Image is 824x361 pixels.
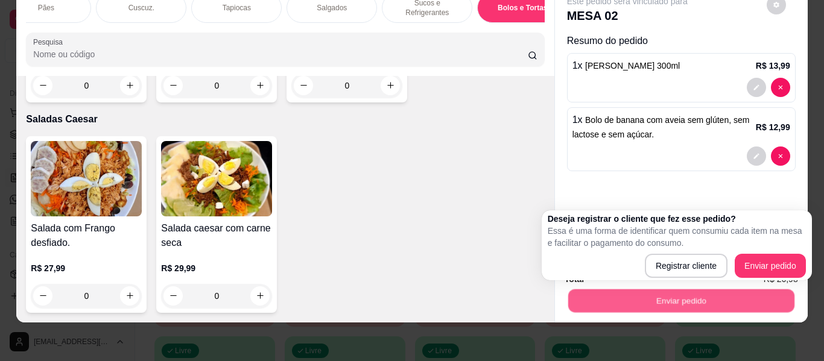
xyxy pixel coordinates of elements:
h4: Salada com Frango desfiado. [31,221,142,250]
p: Salgados [317,3,347,13]
p: Cuscuz. [128,3,154,13]
button: decrease-product-quantity [163,76,183,95]
img: product-image [161,141,272,216]
button: decrease-product-quantity [771,146,790,166]
button: increase-product-quantity [120,286,139,306]
button: increase-product-quantity [120,76,139,95]
button: decrease-product-quantity [771,78,790,97]
p: R$ 12,99 [756,121,790,133]
button: Enviar pedido [568,289,794,313]
p: Bolos e Tortas [498,3,547,13]
p: Essa é uma forma de identificar quem consumiu cada item na mesa e facilitar o pagamento do consumo. [548,225,806,249]
p: R$ 27,99 [31,262,142,274]
span: Bolo de banana com aveia sem glúten, sem lactose e sem açúcar. [572,115,750,139]
span: [PERSON_NAME] 300ml [585,61,680,71]
button: Enviar pedido [735,254,806,278]
p: Saladas Caesar [26,112,544,127]
input: Pesquisa [33,48,528,60]
button: Registrar cliente [645,254,727,278]
img: product-image [31,141,142,216]
button: increase-product-quantity [381,76,400,95]
label: Pesquisa [33,37,67,47]
p: R$ 13,99 [756,60,790,72]
h2: Deseja registrar o cliente que fez esse pedido? [548,213,806,225]
p: 1 x [572,113,756,142]
button: decrease-product-quantity [163,286,183,306]
button: increase-product-quantity [250,286,270,306]
p: R$ 29,99 [161,262,272,274]
h4: Salada caesar com carne seca [161,221,272,250]
button: decrease-product-quantity [747,146,766,166]
p: Tapiocas [223,3,251,13]
p: 1 x [572,58,680,73]
button: decrease-product-quantity [747,78,766,97]
button: decrease-product-quantity [33,286,52,306]
button: decrease-product-quantity [294,76,313,95]
button: decrease-product-quantity [33,76,52,95]
p: Pães [38,3,54,13]
button: increase-product-quantity [250,76,270,95]
p: MESA 02 [567,7,688,24]
p: Resumo do pedido [567,34,796,48]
